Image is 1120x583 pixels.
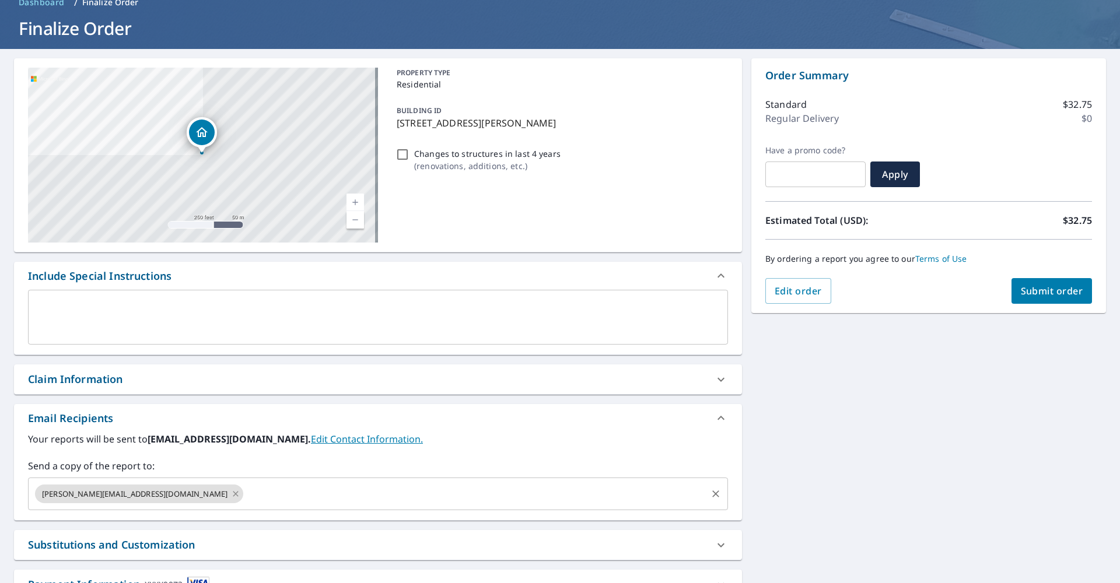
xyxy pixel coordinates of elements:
[28,371,123,387] div: Claim Information
[765,111,839,125] p: Regular Delivery
[397,78,723,90] p: Residential
[28,432,728,446] label: Your reports will be sent to
[28,459,728,473] label: Send a copy of the report to:
[14,16,1106,40] h1: Finalize Order
[397,106,442,115] p: BUILDING ID
[880,168,911,181] span: Apply
[708,486,724,502] button: Clear
[14,262,742,290] div: Include Special Instructions
[765,97,807,111] p: Standard
[765,145,866,156] label: Have a promo code?
[28,268,171,284] div: Include Special Instructions
[28,410,113,426] div: Email Recipients
[1081,111,1092,125] p: $0
[1021,285,1083,297] span: Submit order
[765,68,1092,83] p: Order Summary
[397,68,723,78] p: PROPERTY TYPE
[775,285,822,297] span: Edit order
[765,278,831,304] button: Edit order
[148,433,311,445] b: [EMAIL_ADDRESS][DOMAIN_NAME].
[346,194,364,211] a: Current Level 17, Zoom In
[765,213,929,227] p: Estimated Total (USD):
[1063,213,1092,227] p: $32.75
[14,530,742,560] div: Substitutions and Customization
[187,117,217,153] div: Dropped pin, building 1, Residential property, 4308 Milner Rd W Birmingham, AL 35242
[915,253,967,264] a: Terms of Use
[14,364,742,394] div: Claim Information
[311,433,423,445] a: EditContactInfo
[1063,97,1092,111] p: $32.75
[765,254,1092,264] p: By ordering a report you agree to our
[346,211,364,229] a: Current Level 17, Zoom Out
[35,489,235,500] span: [PERSON_NAME][EMAIL_ADDRESS][DOMAIN_NAME]
[14,404,742,432] div: Email Recipients
[414,147,561,160] p: Changes to structures in last 4 years
[35,484,243,503] div: [PERSON_NAME][EMAIL_ADDRESS][DOMAIN_NAME]
[1012,278,1093,304] button: Submit order
[870,161,920,187] button: Apply
[414,160,561,172] p: ( renovations, additions, etc. )
[397,116,723,130] p: [STREET_ADDRESS][PERSON_NAME]
[28,537,195,553] div: Substitutions and Customization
